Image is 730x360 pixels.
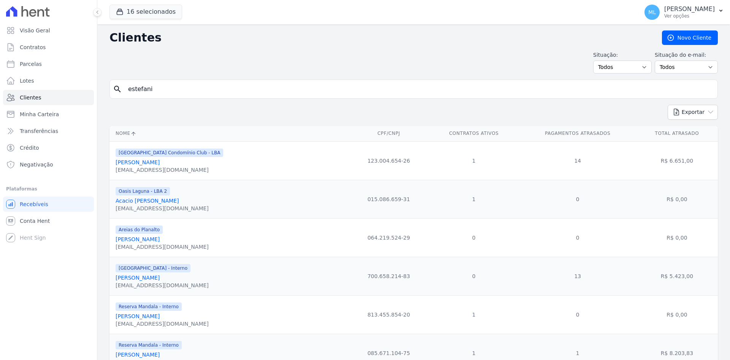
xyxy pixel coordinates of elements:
[662,30,718,45] a: Novo Cliente
[3,157,94,172] a: Negativação
[20,161,53,168] span: Negativação
[20,43,46,51] span: Contratos
[3,90,94,105] a: Clientes
[116,275,160,281] a: [PERSON_NAME]
[519,257,636,295] td: 13
[428,141,519,180] td: 1
[116,159,160,165] a: [PERSON_NAME]
[428,295,519,334] td: 1
[593,51,652,59] label: Situação:
[116,302,182,311] span: Reserva Mandala - Interno
[349,295,428,334] td: 813.455.854-20
[116,205,209,212] div: [EMAIL_ADDRESS][DOMAIN_NAME]
[3,40,94,55] a: Contratos
[668,105,718,120] button: Exportar
[116,264,190,272] span: [GEOGRAPHIC_DATA] - Interno
[349,257,428,295] td: 700.658.214-83
[3,197,94,212] a: Recebíveis
[3,123,94,139] a: Transferências
[636,141,718,180] td: R$ 6.651,00
[519,295,636,334] td: 0
[519,218,636,257] td: 0
[519,180,636,218] td: 0
[349,126,428,141] th: CPF/CNPJ
[664,13,715,19] p: Ver opções
[109,126,349,141] th: Nome
[428,126,519,141] th: Contratos Ativos
[636,218,718,257] td: R$ 0,00
[3,213,94,229] a: Conta Hent
[20,217,50,225] span: Conta Hent
[428,257,519,295] td: 0
[20,144,39,152] span: Crédito
[648,10,656,15] span: ML
[116,341,182,349] span: Reserva Mandala - Interno
[20,200,48,208] span: Recebíveis
[664,5,715,13] p: [PERSON_NAME]
[20,60,42,68] span: Parcelas
[116,243,209,251] div: [EMAIL_ADDRESS][DOMAIN_NAME]
[109,31,650,45] h2: Clientes
[636,295,718,334] td: R$ 0,00
[116,282,209,289] div: [EMAIL_ADDRESS][DOMAIN_NAME]
[3,140,94,155] a: Crédito
[3,56,94,72] a: Parcelas
[349,141,428,180] td: 123.004.654-26
[116,320,209,328] div: [EMAIL_ADDRESS][DOMAIN_NAME]
[3,23,94,38] a: Visão Geral
[20,94,41,101] span: Clientes
[6,184,91,194] div: Plataformas
[116,187,170,195] span: Oasis Laguna - LBA 2
[116,198,179,204] a: Acacio [PERSON_NAME]
[124,82,714,97] input: Buscar por nome, CPF ou e-mail
[116,313,160,319] a: [PERSON_NAME]
[519,126,636,141] th: Pagamentos Atrasados
[116,352,160,358] a: [PERSON_NAME]
[3,107,94,122] a: Minha Carteira
[428,180,519,218] td: 1
[636,126,718,141] th: Total Atrasado
[655,51,718,59] label: Situação do e-mail:
[349,218,428,257] td: 064.219.524-29
[20,27,50,34] span: Visão Geral
[20,77,34,85] span: Lotes
[20,110,59,118] span: Minha Carteira
[20,127,58,135] span: Transferências
[3,73,94,88] a: Lotes
[113,85,122,94] i: search
[636,257,718,295] td: R$ 5.423,00
[349,180,428,218] td: 015.086.659-31
[636,180,718,218] td: R$ 0,00
[116,236,160,242] a: [PERSON_NAME]
[116,149,223,157] span: [GEOGRAPHIC_DATA] Condomínio Club - LBA
[638,2,730,23] button: ML [PERSON_NAME] Ver opções
[116,166,223,174] div: [EMAIL_ADDRESS][DOMAIN_NAME]
[428,218,519,257] td: 0
[116,226,163,234] span: Areias do Planalto
[519,141,636,180] td: 14
[109,5,182,19] button: 16 selecionados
